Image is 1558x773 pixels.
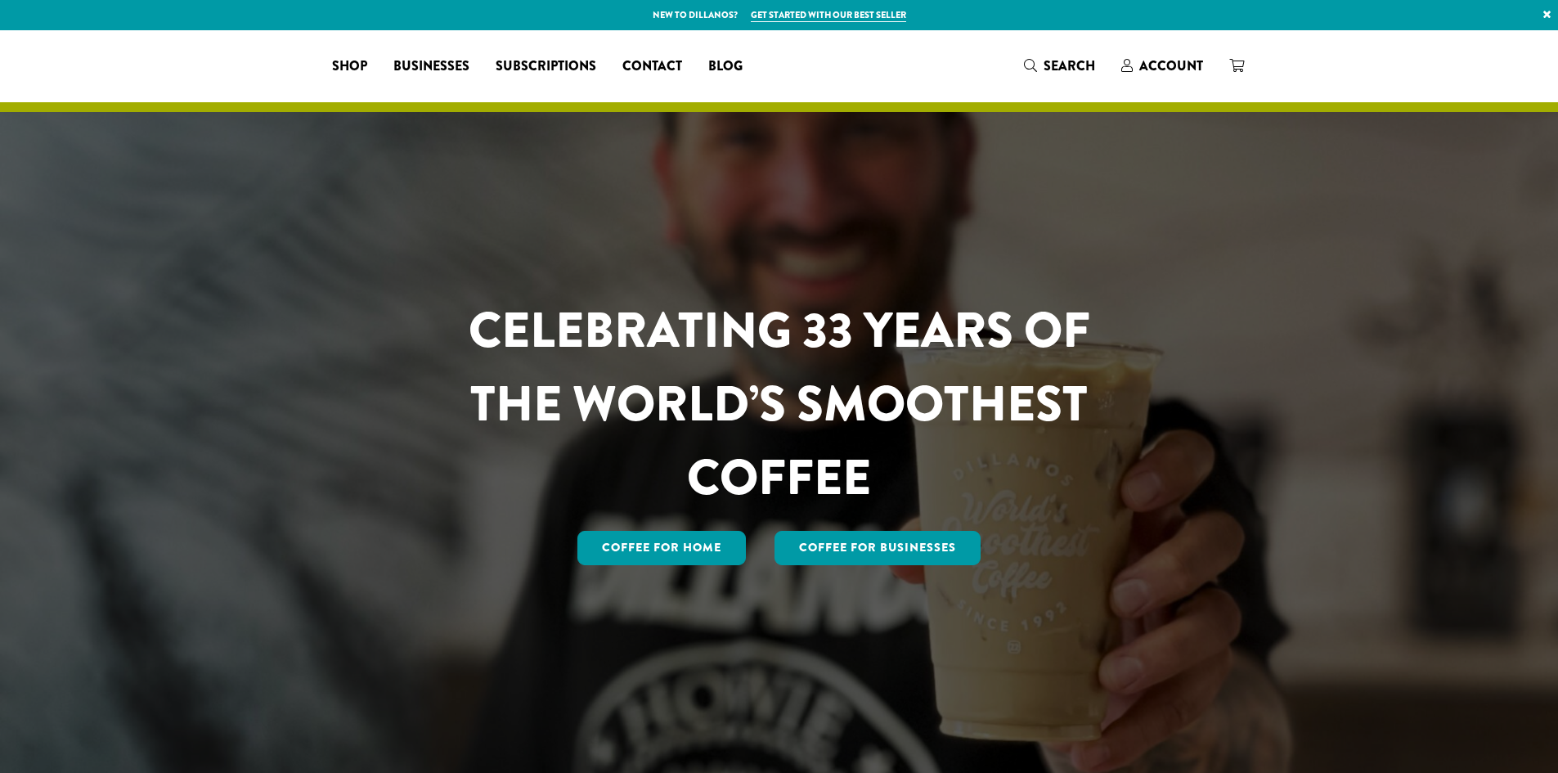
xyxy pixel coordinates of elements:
a: Search [1011,52,1108,79]
a: Coffee for Home [577,531,746,565]
span: Subscriptions [496,56,596,77]
span: Blog [708,56,743,77]
h1: CELEBRATING 33 YEARS OF THE WORLD’S SMOOTHEST COFFEE [420,294,1138,515]
a: Get started with our best seller [751,8,906,22]
span: Account [1139,56,1203,75]
span: Businesses [393,56,469,77]
span: Search [1044,56,1095,75]
span: Contact [622,56,682,77]
a: Shop [319,53,380,79]
a: Coffee For Businesses [775,531,981,565]
span: Shop [332,56,367,77]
